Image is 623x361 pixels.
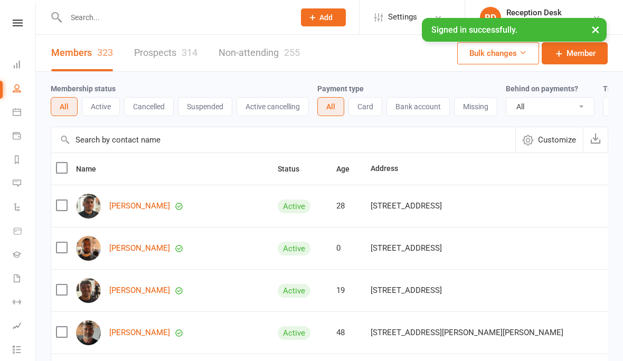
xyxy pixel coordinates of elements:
[13,125,36,149] a: Payments
[219,35,300,71] a: Non-attending255
[506,17,567,27] div: The Grappling Lab
[182,47,197,58] div: 314
[109,328,170,337] a: [PERSON_NAME]
[237,97,309,116] button: Active cancelling
[336,244,361,253] div: 0
[301,8,346,26] button: Add
[278,242,310,255] div: Active
[454,97,497,116] button: Missing
[317,97,344,116] button: All
[366,153,607,185] th: Address
[567,47,596,60] span: Member
[178,97,232,116] button: Suspended
[13,315,36,339] a: Assessments
[278,284,310,298] div: Active
[63,10,287,25] input: Search...
[480,7,501,28] div: RD
[388,5,417,29] span: Settings
[431,25,517,35] span: Signed in successfully.
[336,286,361,295] div: 19
[506,84,578,93] label: Behind on payments?
[134,35,197,71] a: Prospects314
[284,47,300,58] div: 255
[348,97,382,116] button: Card
[586,18,605,41] button: ×
[336,328,361,337] div: 48
[124,97,174,116] button: Cancelled
[13,101,36,125] a: Calendar
[13,149,36,173] a: Reports
[13,54,36,78] a: Dashboard
[538,134,576,146] span: Customize
[336,202,361,211] div: 28
[319,13,333,22] span: Add
[371,244,602,253] div: [STREET_ADDRESS]
[371,286,602,295] div: [STREET_ADDRESS]
[278,163,311,175] button: Status
[371,202,602,211] div: [STREET_ADDRESS]
[82,97,120,116] button: Active
[13,78,36,101] a: People
[51,35,113,71] a: Members323
[457,42,539,64] button: Bulk changes
[109,244,170,253] a: [PERSON_NAME]
[76,163,108,175] button: Name
[13,220,36,244] a: Product Sales
[278,199,310,213] div: Active
[386,97,450,116] button: Bank account
[109,286,170,295] a: [PERSON_NAME]
[51,97,78,116] button: All
[336,163,361,175] button: Age
[278,165,311,173] span: Status
[317,84,364,93] label: Payment type
[506,8,567,17] div: Reception Desk
[515,127,583,153] button: Customize
[371,328,602,337] div: [STREET_ADDRESS][PERSON_NAME][PERSON_NAME]
[336,165,361,173] span: Age
[76,165,108,173] span: Name
[109,202,170,211] a: [PERSON_NAME]
[542,42,608,64] a: Member
[97,47,113,58] div: 323
[51,84,116,93] label: Membership status
[51,127,515,153] input: Search by contact name
[278,326,310,340] div: Active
